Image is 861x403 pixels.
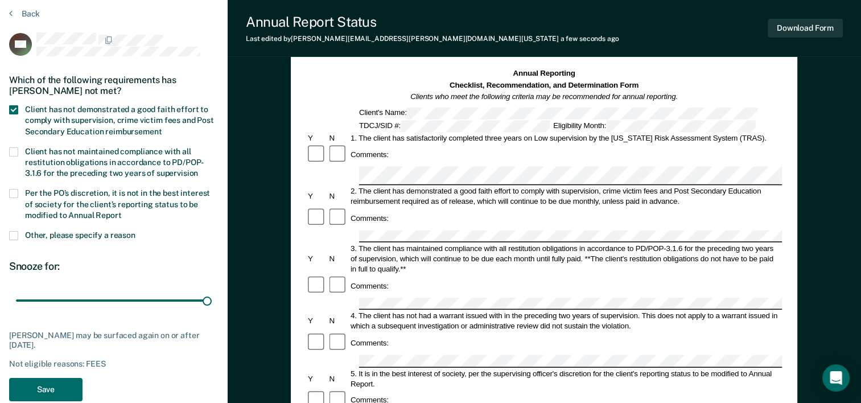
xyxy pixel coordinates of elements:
[328,254,349,264] div: N
[561,35,619,43] span: a few seconds ago
[349,244,782,274] div: 3. The client has maintained compliance with all restitution obligations in accordance to PD/POP-...
[246,14,619,30] div: Annual Report Status
[306,133,327,143] div: Y
[328,191,349,201] div: N
[349,150,390,160] div: Comments:
[306,373,327,384] div: Y
[306,316,327,326] div: Y
[246,35,619,43] div: Last edited by [PERSON_NAME][EMAIL_ADDRESS][PERSON_NAME][DOMAIN_NAME][US_STATE]
[9,260,219,273] div: Snooze for:
[328,316,349,326] div: N
[25,147,204,178] span: Client has not maintained compliance with all restitution obligations in accordance to PD/POP-3.1...
[9,65,219,105] div: Which of the following requirements has [PERSON_NAME] not met?
[357,120,551,132] div: TDCJ/SID #:
[349,368,782,389] div: 5. It is in the best interest of society, per the supervising officer's discretion for the client...
[328,373,349,384] div: N
[328,133,349,143] div: N
[450,81,638,89] strong: Checklist, Recommendation, and Determination Form
[349,133,782,143] div: 1. The client has satisfactorily completed three years on Low supervision by the [US_STATE] Risk ...
[9,359,219,369] div: Not eligible reasons: FEES
[822,364,850,392] div: Open Intercom Messenger
[9,9,40,19] button: Back
[9,378,83,401] button: Save
[349,311,782,331] div: 4. The client has not had a warrant issued with in the preceding two years of supervision. This d...
[349,338,390,348] div: Comments:
[349,186,782,207] div: 2. The client has demonstrated a good faith effort to comply with supervision, crime victim fees ...
[349,213,390,223] div: Comments:
[306,254,327,264] div: Y
[9,331,219,350] div: [PERSON_NAME] may be surfaced again on or after [DATE].
[768,19,843,38] button: Download Form
[25,188,210,219] span: Per the PO’s discretion, it is not in the best interest of society for the client’s reporting sta...
[25,105,214,135] span: Client has not demonstrated a good faith effort to comply with supervision, crime victim fees and...
[25,231,135,240] span: Other, please specify a reason
[349,281,390,291] div: Comments:
[357,107,760,119] div: Client's Name:
[306,191,327,201] div: Y
[551,120,757,132] div: Eligibility Month:
[513,69,575,78] strong: Annual Reporting
[411,92,678,101] em: Clients who meet the following criteria may be recommended for annual reporting.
